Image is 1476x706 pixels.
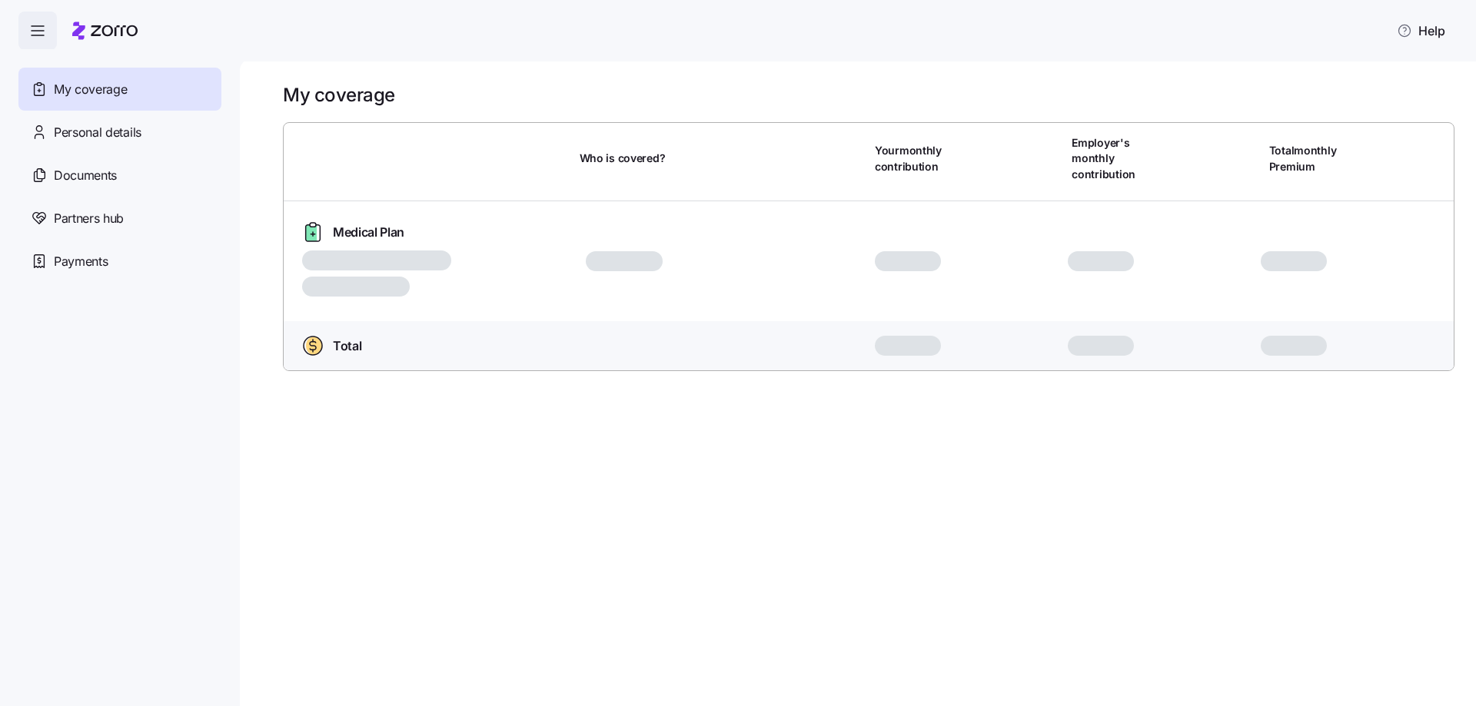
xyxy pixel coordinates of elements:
span: Total monthly Premium [1269,143,1355,174]
span: Employer's monthly contribution [1072,135,1158,182]
span: Medical Plan [333,223,404,242]
a: Personal details [18,111,221,154]
span: Total [333,336,361,356]
span: Help [1397,22,1445,40]
span: Payments [54,252,108,271]
a: Payments [18,240,221,283]
button: Help [1385,15,1458,46]
span: Who is covered? [580,151,666,166]
a: My coverage [18,68,221,111]
span: My coverage [54,80,127,99]
span: Personal details [54,123,141,142]
span: Your monthly contribution [875,143,961,174]
a: Documents [18,154,221,197]
span: Documents [54,166,117,185]
a: Partners hub [18,197,221,240]
h1: My coverage [283,83,395,107]
span: Partners hub [54,209,124,228]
